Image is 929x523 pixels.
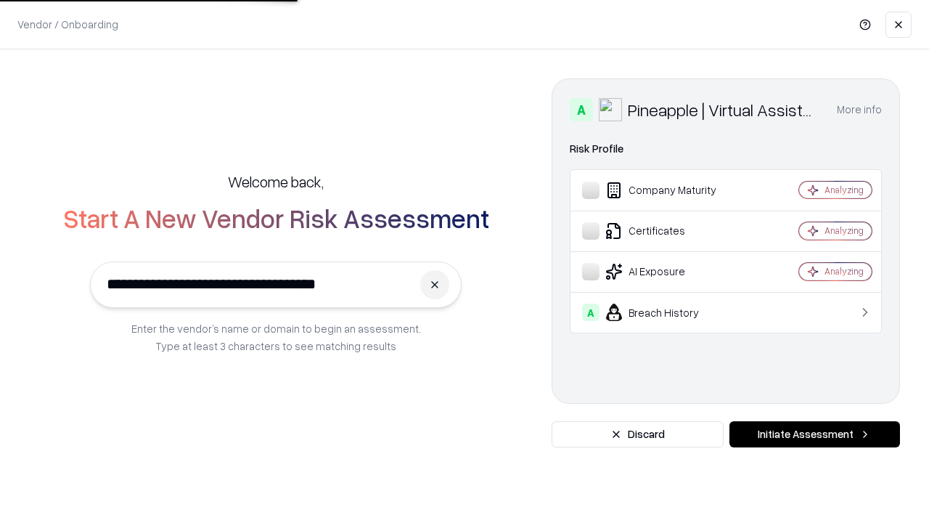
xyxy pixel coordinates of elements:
[570,98,593,121] div: A
[582,304,756,321] div: Breach History
[552,421,724,447] button: Discard
[63,203,489,232] h2: Start A New Vendor Risk Assessment
[582,182,756,199] div: Company Maturity
[729,421,900,447] button: Initiate Assessment
[824,224,864,237] div: Analyzing
[582,304,599,321] div: A
[131,320,421,354] p: Enter the vendor’s name or domain to begin an assessment. Type at least 3 characters to see match...
[582,222,756,240] div: Certificates
[628,98,819,121] div: Pineapple | Virtual Assistant Agency
[228,171,324,192] h5: Welcome back,
[599,98,622,121] img: Pineapple | Virtual Assistant Agency
[824,265,864,277] div: Analyzing
[837,97,882,123] button: More info
[570,140,882,158] div: Risk Profile
[17,17,118,32] p: Vendor / Onboarding
[824,184,864,196] div: Analyzing
[582,263,756,280] div: AI Exposure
